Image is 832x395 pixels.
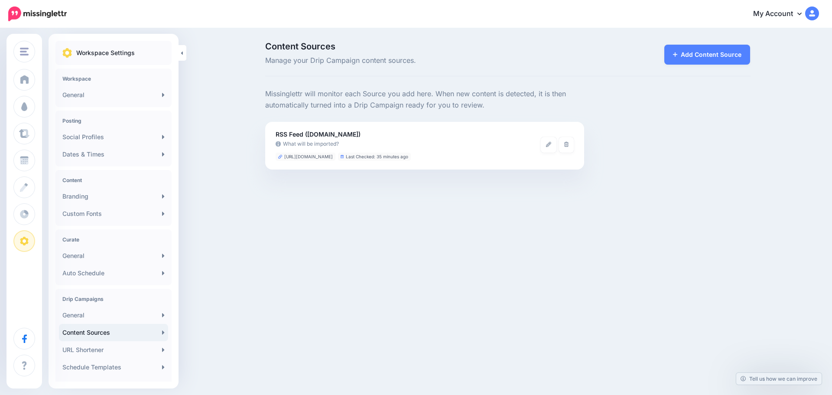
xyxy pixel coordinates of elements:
img: menu.png [20,48,29,55]
a: Dates & Times [59,146,168,163]
span: Manage your Drip Campaign content sources. [265,55,585,66]
h4: Workspace [62,75,165,82]
a: What will be imported? [276,140,541,148]
a: URL Shortener [59,341,168,359]
a: Custom Fonts [59,205,168,222]
a: Content Templates [59,376,168,393]
a: Auto Schedule [59,264,168,282]
h4: Drip Campaigns [62,296,165,302]
h4: Curate [62,236,165,243]
a: General [59,86,168,104]
a: Branding [59,188,168,205]
h4: Content [62,177,165,183]
span: [URL][DOMAIN_NAME] [284,154,333,159]
img: Missinglettr [8,7,67,21]
p: Workspace Settings [76,48,135,58]
a: Tell us how we can improve [736,373,822,385]
b: RSS Feed ([DOMAIN_NAME]) [276,131,361,138]
a: Schedule Templates [59,359,168,376]
p: Missinglettr will monitor each Source you add here. When new content is detected, it is then auto... [265,88,585,111]
a: Social Profiles [59,128,168,146]
a: General [59,307,168,324]
span: Content Sources [265,42,585,51]
li: Last Checked: 35 minutes ago [338,153,411,161]
img: info-circle-grey.png [276,141,281,147]
a: Add Content Source [664,45,751,65]
h4: Posting [62,118,165,124]
a: My Account [744,3,819,25]
a: General [59,247,168,264]
a: Content Sources [59,324,168,341]
img: settings.png [62,48,72,58]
